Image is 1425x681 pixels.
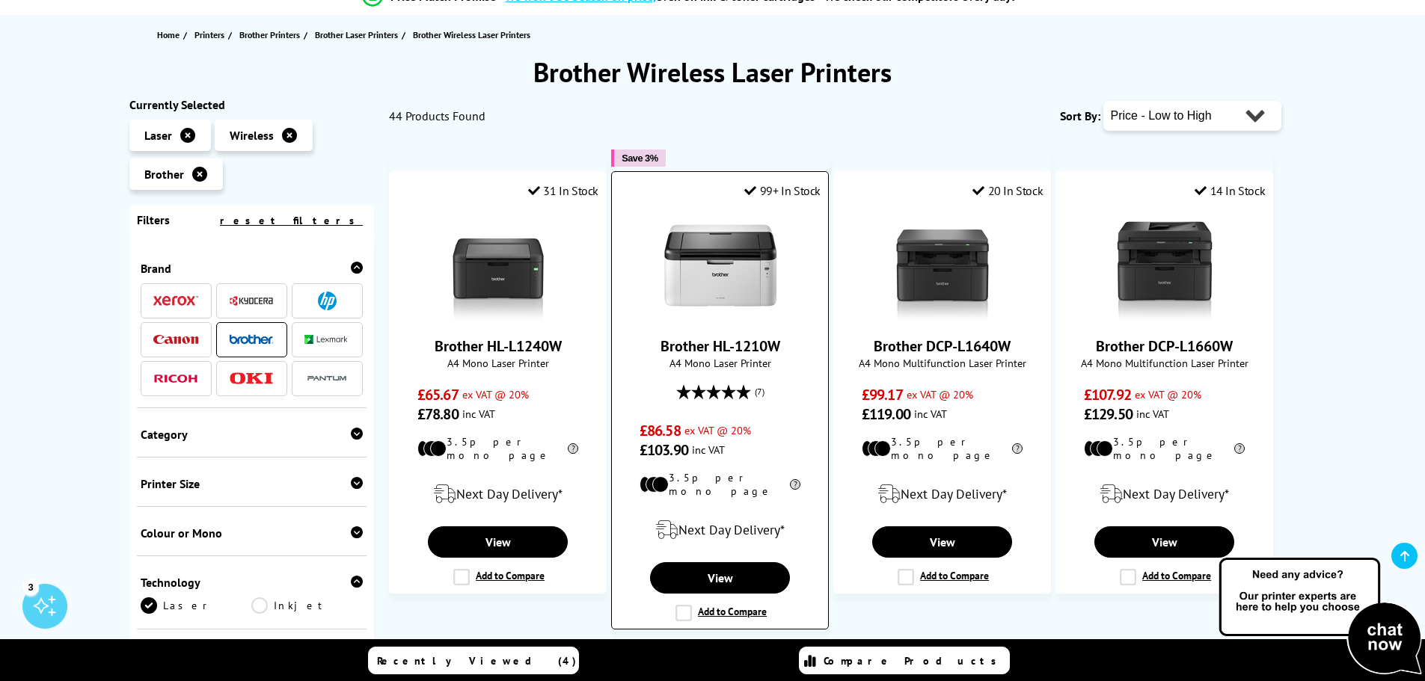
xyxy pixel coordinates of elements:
[972,183,1043,198] div: 20 In Stock
[675,605,767,621] label: Add to Compare
[862,435,1023,462] li: 3.5p per mono page
[872,526,1011,558] a: View
[239,27,300,43] span: Brother Printers
[397,356,598,370] span: A4 Mono Laser Printer
[1064,473,1265,515] div: modal_delivery
[619,356,821,370] span: A4 Mono Laser Printer
[141,575,364,590] div: Technology
[194,27,228,43] a: Printers
[619,509,821,551] div: modal_delivery
[1135,387,1201,401] span: ex VAT @ 20%
[842,473,1043,515] div: modal_delivery
[755,378,764,406] span: (7)
[1216,555,1425,678] img: Open Live Chat window
[1195,183,1265,198] div: 14 In Stock
[304,335,349,344] img: Lexmark
[153,369,198,388] a: Ricoh
[377,654,577,668] span: Recently Viewed (4)
[304,369,349,388] a: Pantum
[744,183,821,198] div: 99+ In Stock
[442,309,554,324] a: Brother HL-L1240W
[650,562,789,594] a: View
[1109,209,1221,321] img: Brother DCP-L1660W
[129,55,1296,90] h1: Brother Wireless Laser Printers
[137,212,170,227] span: Filters
[640,471,800,498] li: 3.5p per mono page
[153,295,198,306] img: Xerox
[229,334,274,345] img: Brother
[229,372,274,385] img: OKI
[684,423,751,437] span: ex VAT @ 20%
[528,183,598,198] div: 31 In Stock
[220,214,363,227] a: reset filters
[1084,435,1245,462] li: 3.5p per mono page
[886,309,999,324] a: Brother DCP-L1640W
[251,597,363,614] a: Inkjet
[886,209,999,321] img: Brother DCP-L1640W
[229,295,274,306] img: Kyocera
[898,569,989,585] label: Add to Compare
[141,526,364,540] div: Colour or Mono
[129,97,375,112] div: Currently Selected
[661,336,780,356] a: Brother HL-1210W
[304,292,349,310] a: HP
[141,597,252,614] a: Laser
[1060,108,1100,123] span: Sort By:
[907,387,973,401] span: ex VAT @ 20%
[141,261,364,276] div: Brand
[664,209,776,321] img: Brother HL-1210W
[144,167,184,182] span: Brother
[862,385,903,404] span: £99.17
[315,27,398,43] span: Brother Laser Printers
[1084,404,1133,424] span: £129.50
[417,404,459,424] span: £78.80
[239,27,304,43] a: Brother Printers
[640,440,688,460] span: £103.90
[389,108,485,123] span: 44 Products Found
[397,473,598,515] div: modal_delivery
[413,29,530,40] span: Brother Wireless Laser Printers
[153,335,198,345] img: Canon
[824,654,1005,668] span: Compare Products
[153,330,198,349] a: Canon
[428,526,567,558] a: View
[141,427,364,442] div: Category
[153,375,198,383] img: Ricoh
[462,407,495,421] span: inc VAT
[862,404,910,424] span: £119.00
[141,476,364,491] div: Printer Size
[462,387,529,401] span: ex VAT @ 20%
[1109,309,1221,324] a: Brother DCP-L1660W
[417,385,459,404] span: £65.67
[1120,569,1211,585] label: Add to Compare
[144,128,172,143] span: Laser
[22,579,39,595] div: 3
[692,443,725,457] span: inc VAT
[153,292,198,310] a: Xerox
[1064,356,1265,370] span: A4 Mono Multifunction Laser Printer
[417,435,578,462] li: 3.5p per mono page
[799,647,1010,674] a: Compare Products
[230,128,274,143] span: Wireless
[229,330,274,349] a: Brother
[842,356,1043,370] span: A4 Mono Multifunction Laser Printer
[304,369,349,387] img: Pantum
[157,27,183,43] a: Home
[229,369,274,388] a: OKI
[1084,385,1131,404] span: £107.92
[304,330,349,349] a: Lexmark
[442,209,554,321] img: Brother HL-L1240W
[640,421,681,440] span: £86.58
[435,336,562,356] a: Brother HL-L1240W
[622,152,658,164] span: Save 3%
[453,569,545,585] label: Add to Compare
[194,27,224,43] span: Printers
[1136,407,1169,421] span: inc VAT
[229,292,274,310] a: Kyocera
[368,647,579,674] a: Recently Viewed (4)
[1094,526,1234,558] a: View
[664,309,776,324] a: Brother HL-1210W
[1096,336,1233,356] a: Brother DCP-L1660W
[914,407,947,421] span: inc VAT
[611,150,665,167] button: Save 3%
